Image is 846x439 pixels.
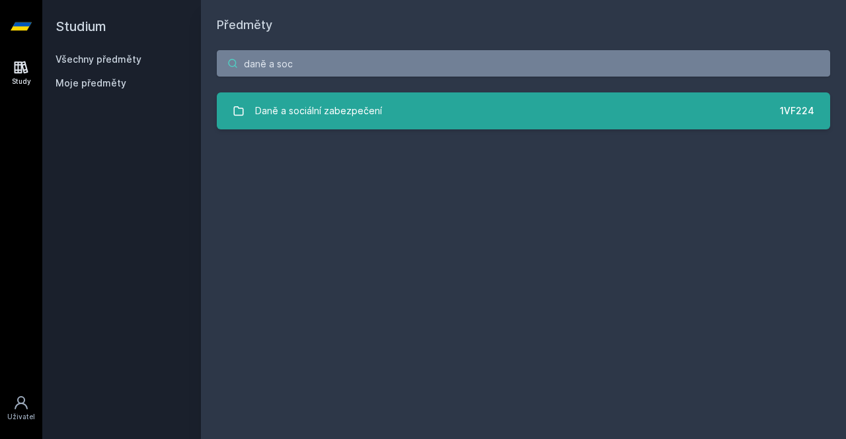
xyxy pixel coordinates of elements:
[780,104,814,118] div: 1VF224
[12,77,31,86] div: Study
[7,412,35,422] div: Uživatel
[3,388,40,428] a: Uživatel
[56,77,126,90] span: Moje předměty
[255,98,382,124] div: Daně a sociální zabezpečení
[217,50,830,77] input: Název nebo ident předmětu…
[217,16,830,34] h1: Předměty
[3,53,40,93] a: Study
[56,53,141,65] a: Všechny předměty
[217,92,830,129] a: Daně a sociální zabezpečení 1VF224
